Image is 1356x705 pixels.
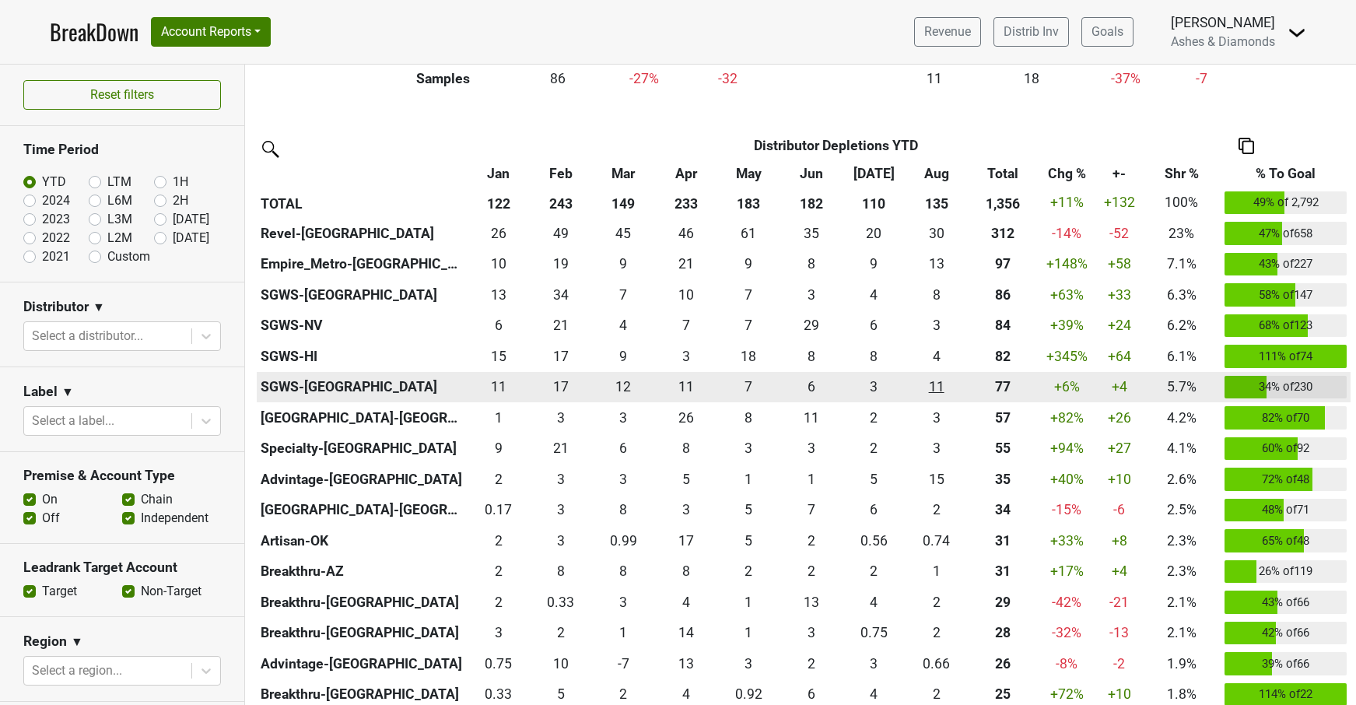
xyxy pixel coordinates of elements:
[968,372,1038,403] th: 77.243
[596,377,651,397] div: 12
[471,315,526,335] div: 6
[655,188,717,219] th: 233
[914,17,981,47] a: Revenue
[655,279,717,310] td: 10.251
[843,372,905,403] td: 2.5
[780,464,843,495] td: 1.33
[71,633,83,651] span: ▼
[467,160,529,188] th: Jan: activate to sort column ascending
[467,525,529,556] td: 2.25
[1099,469,1138,489] div: +10
[42,582,77,601] label: Target
[843,464,905,495] td: 4.75
[658,469,713,489] div: 5
[1142,433,1221,465] td: 4.1%
[717,218,780,249] td: 61.334
[1142,160,1221,188] th: Shr %: activate to sort column ascending
[107,247,150,266] label: Custom
[721,408,776,428] div: 8
[592,249,654,280] td: 9.333
[596,346,651,367] div: 9
[658,500,713,520] div: 3
[598,65,689,93] td: -27 %
[1038,341,1096,372] td: +345 %
[655,525,717,556] td: 16.52
[530,279,592,310] td: 34.156
[257,279,467,310] th: SGWS-[GEOGRAPHIC_DATA]
[534,346,589,367] div: 17
[257,402,467,433] th: [GEOGRAPHIC_DATA]-[GEOGRAPHIC_DATA]
[721,377,776,397] div: 7
[1038,495,1096,526] td: -15 %
[780,433,843,465] td: 3.167
[783,408,839,428] div: 11
[151,17,271,47] button: Account Reports
[592,464,654,495] td: 2.57
[717,433,780,465] td: 3
[23,80,221,110] button: Reset filters
[721,254,776,274] div: 9
[530,402,592,433] td: 2.667
[972,315,1035,335] div: 84
[42,210,70,229] label: 2023
[783,285,839,305] div: 3
[1171,34,1275,49] span: Ashes & Diamonds
[107,191,132,210] label: L6M
[783,500,839,520] div: 7
[721,346,776,367] div: 18
[1239,138,1254,154] img: Copy to clipboard
[886,65,983,93] td: 11
[717,160,780,188] th: May: activate to sort column ascending
[592,160,654,188] th: Mar: activate to sort column ascending
[1142,279,1221,310] td: 6.3%
[689,65,766,93] td: -32
[1038,372,1096,403] td: +6 %
[592,495,654,526] td: 8.085
[968,188,1038,219] th: 1,356
[968,341,1038,372] th: 82.333
[909,500,964,520] div: 2
[257,525,467,556] th: Artisan-OK
[721,438,776,458] div: 3
[1050,195,1084,210] span: +11%
[655,249,717,280] td: 21
[658,377,713,397] div: 11
[972,254,1035,274] div: 97
[534,500,589,520] div: 3
[471,254,526,274] div: 10
[534,408,589,428] div: 3
[1099,254,1138,274] div: +58
[1099,223,1138,244] div: -52
[905,279,967,310] td: 7.751
[530,341,592,372] td: 17.333
[909,346,964,367] div: 4
[909,469,964,489] div: 15
[141,490,173,509] label: Chain
[257,249,467,280] th: Empire_Metro-[GEOGRAPHIC_DATA]
[846,315,902,335] div: 6
[905,372,967,403] td: 10.666
[843,279,905,310] td: 4.248
[1081,17,1134,47] a: Goals
[721,500,776,520] div: 5
[1142,495,1221,526] td: 2.5%
[717,402,780,433] td: 7.5
[780,495,843,526] td: 7.41
[968,495,1038,526] th: 33.990
[783,438,839,458] div: 3
[257,160,467,188] th: &nbsp;: activate to sort column ascending
[780,160,843,188] th: Jun: activate to sort column ascending
[658,254,713,274] div: 21
[1038,218,1096,249] td: -14 %
[843,249,905,280] td: 8.5
[1096,160,1143,188] th: +-: activate to sort column ascending
[717,495,780,526] td: 4.585
[1099,500,1138,520] div: -6
[107,210,132,229] label: L3M
[843,310,905,342] td: 6.083
[23,468,221,484] h3: Premise & Account Type
[592,525,654,556] td: 0.99
[905,433,967,465] td: 3.167
[993,17,1069,47] a: Distrib Inv
[1142,310,1221,342] td: 6.2%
